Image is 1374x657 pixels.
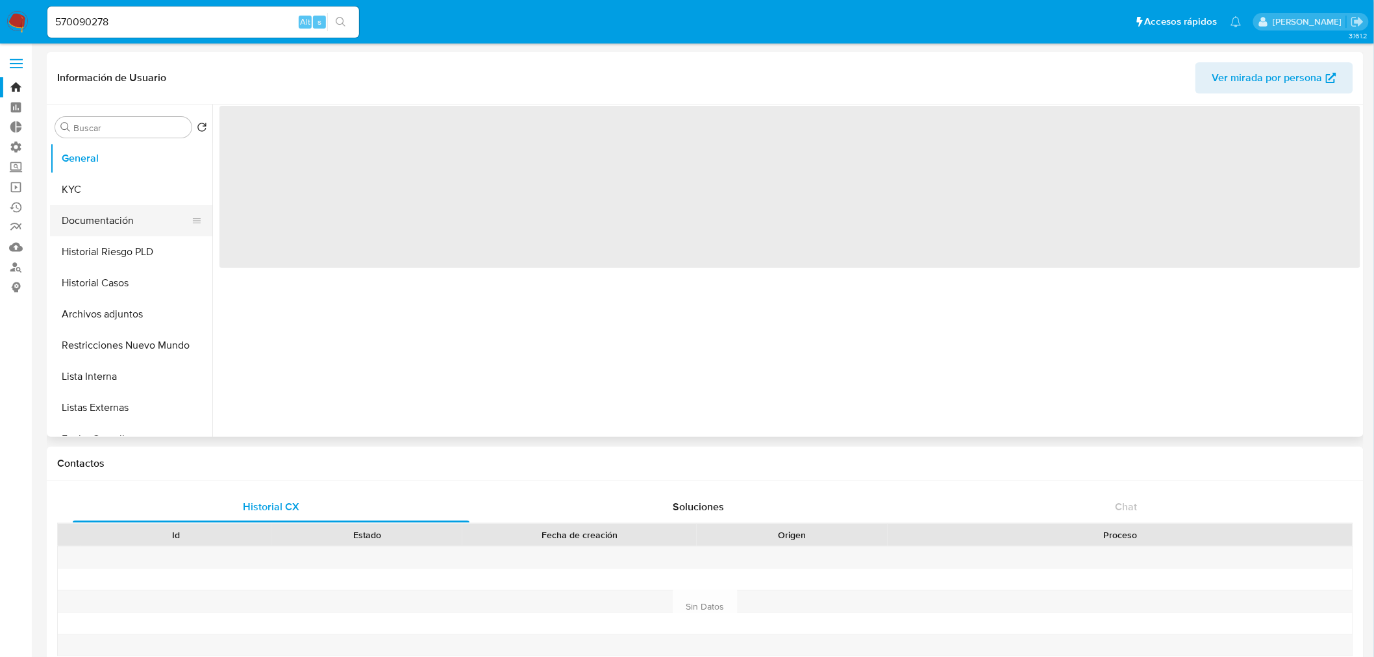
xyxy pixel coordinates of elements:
h1: Contactos [57,457,1353,470]
button: Historial Casos [50,267,212,299]
span: Chat [1116,499,1138,514]
span: s [318,16,321,28]
span: Alt [300,16,310,28]
input: Buscar [73,122,186,134]
span: Soluciones [673,499,725,514]
a: Notificaciones [1230,16,1242,27]
span: ‌ [219,106,1360,268]
button: Documentación [50,205,202,236]
button: Fecha Compliant [50,423,212,454]
div: Estado [281,528,453,541]
button: Volver al orden por defecto [197,122,207,136]
span: Historial CX [243,499,299,514]
button: Ver mirada por persona [1195,62,1353,93]
button: Historial Riesgo PLD [50,236,212,267]
a: Salir [1351,15,1364,29]
button: Buscar [60,122,71,132]
div: Origen [706,528,879,541]
div: Fecha de creación [471,528,688,541]
button: Listas Externas [50,392,212,423]
button: Archivos adjuntos [50,299,212,330]
button: Lista Interna [50,361,212,392]
h1: Información de Usuario [57,71,166,84]
button: Restricciones Nuevo Mundo [50,330,212,361]
button: KYC [50,174,212,205]
div: Id [90,528,262,541]
span: Accesos rápidos [1145,15,1218,29]
span: Ver mirada por persona [1212,62,1323,93]
button: search-icon [327,13,354,31]
button: General [50,143,212,174]
div: Proceso [897,528,1343,541]
p: ignacio.bagnardi@mercadolibre.com [1273,16,1346,28]
input: Buscar usuario o caso... [47,14,359,31]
